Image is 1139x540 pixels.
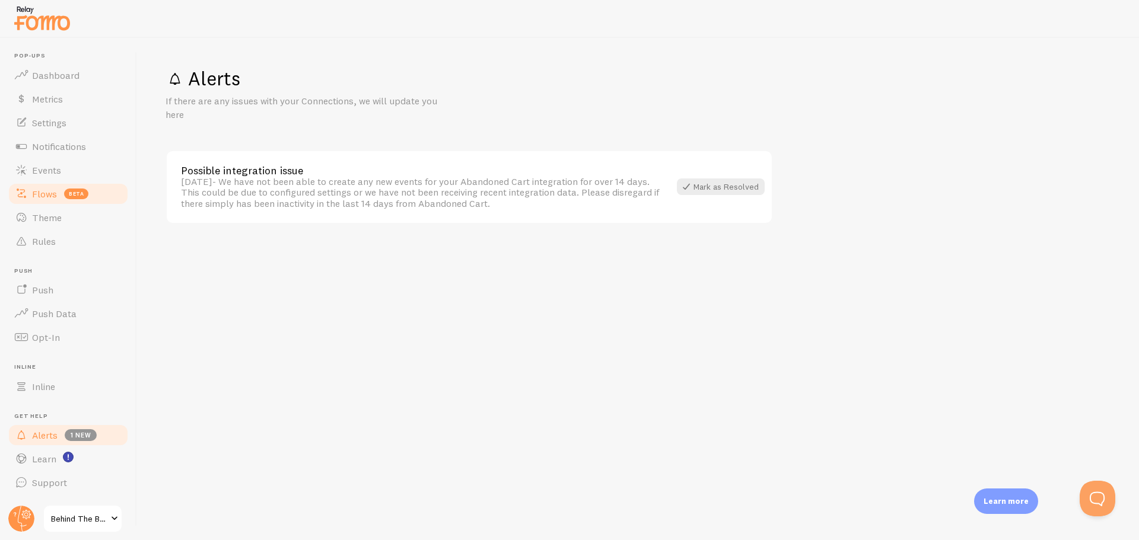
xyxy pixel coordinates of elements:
[166,94,450,122] p: If there are any issues with your Connections, we will update you here
[7,471,129,494] a: Support
[181,176,670,209] div: - We have not been able to create any new events for your Abandoned Cart integration for over 14 ...
[7,325,129,349] a: Opt-In
[677,178,765,195] div: Mark as Resolved
[32,331,60,343] span: Opt-In
[7,423,129,447] a: Alerts 1 new
[984,496,1029,507] p: Learn more
[7,135,129,158] a: Notifications
[7,447,129,471] a: Learn
[7,302,129,325] a: Push Data
[32,140,86,152] span: Notifications
[12,3,72,33] img: fomo-relay-logo-orange.svg
[14,363,129,371] span: Inline
[32,188,57,200] span: Flows
[181,175,212,187] span: Mon, Jan 27th 2025
[7,375,129,398] a: Inline
[32,453,56,465] span: Learn
[166,66,1111,91] h1: Alerts
[43,504,123,533] a: Behind The Bundles
[14,413,129,420] span: Get Help
[32,235,56,247] span: Rules
[7,229,129,253] a: Rules
[32,308,77,319] span: Push Data
[7,63,129,87] a: Dashboard
[32,93,63,105] span: Metrics
[1080,481,1115,516] iframe: Help Scout Beacon - Open
[974,488,1038,514] div: Learn more
[7,278,129,302] a: Push
[181,165,670,176] div: Possible integration issue
[14,267,129,275] span: Push
[32,429,58,441] span: Alerts
[32,381,55,392] span: Inline
[32,69,79,81] span: Dashboard
[7,158,129,182] a: Events
[65,429,97,441] span: 1 new
[7,206,129,229] a: Theme
[32,212,62,223] span: Theme
[32,164,61,176] span: Events
[7,182,129,206] a: Flows beta
[32,284,53,296] span: Push
[64,188,88,199] span: beta
[63,452,74,462] svg: <p>Watch New Feature Tutorials!</p>
[51,512,107,526] span: Behind The Bundles
[14,52,129,60] span: Pop-ups
[32,477,67,488] span: Support
[7,87,129,111] a: Metrics
[7,111,129,135] a: Settings
[32,117,66,129] span: Settings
